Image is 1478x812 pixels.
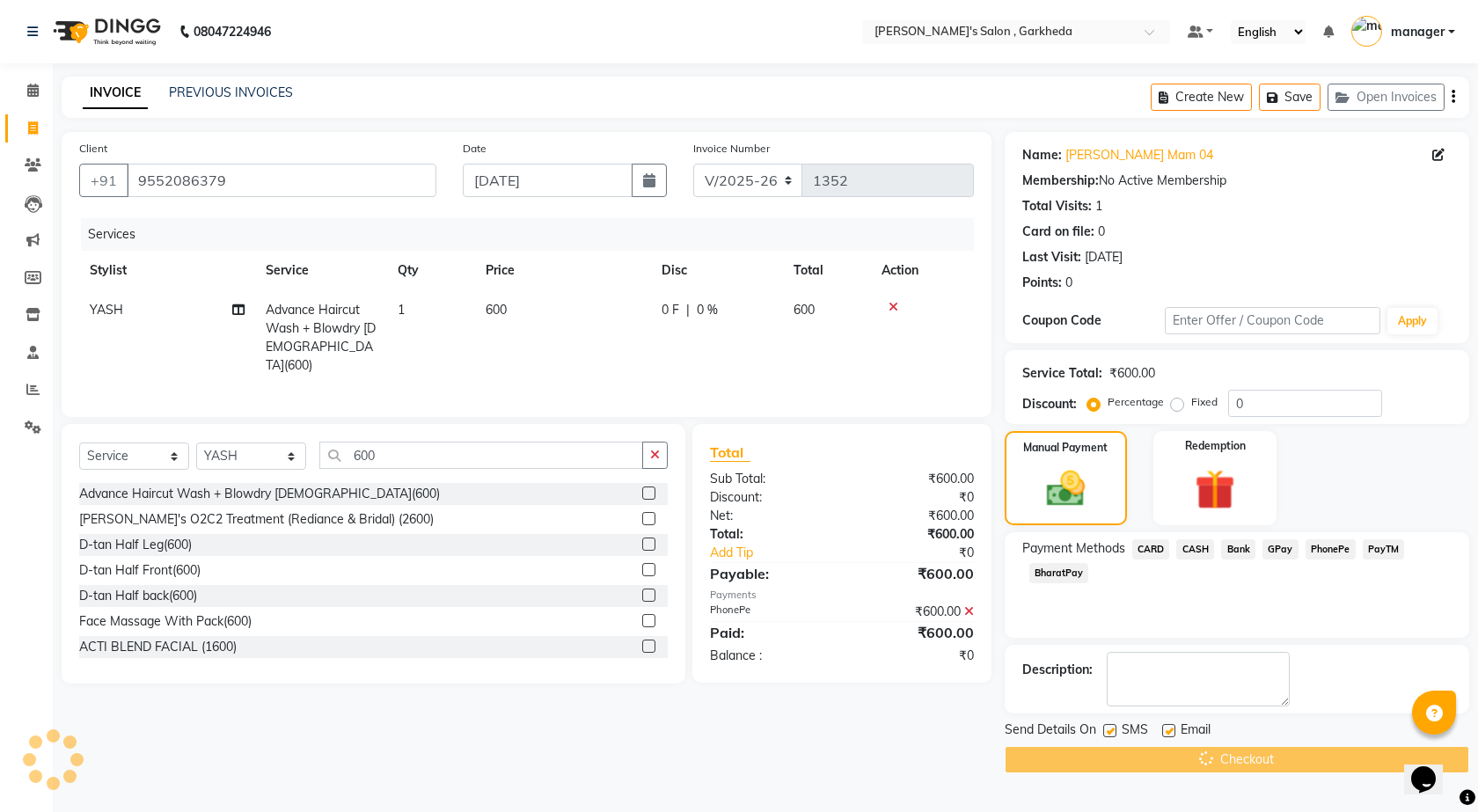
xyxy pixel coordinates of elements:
[697,647,842,665] div: Balance :
[1262,539,1299,560] span: GPay
[79,561,201,580] div: D-tan Half Front(600)
[697,544,866,562] a: Add Tip
[1022,172,1452,190] div: No Active Membership
[79,485,440,503] div: Advance Haircut Wash + Blowdry [DEMOGRAPHIC_DATA](600)
[255,251,387,290] th: Service
[45,7,165,56] img: logo
[1306,539,1356,560] span: PhonePe
[686,301,690,319] span: |
[1259,84,1321,111] button: Save
[1029,563,1089,583] span: BharatPay
[79,536,192,554] div: D-tan Half Leg(600)
[90,302,123,318] span: YASH
[1065,146,1213,165] a: [PERSON_NAME] Mam 04
[1191,394,1218,410] label: Fixed
[127,164,436,197] input: Search by Name/Mobile/Email/Code
[697,603,842,621] div: PhonePe
[79,510,434,529] div: [PERSON_NAME]'s O2C2 Treatment (Rediance & Bridal) (2600)
[1065,274,1072,292] div: 0
[697,525,842,544] div: Total:
[1221,539,1255,560] span: Bank
[794,302,815,318] span: 600
[1109,364,1155,383] div: ₹600.00
[651,251,783,290] th: Disc
[1108,394,1164,410] label: Percentage
[842,470,987,488] div: ₹600.00
[1022,661,1093,679] div: Description:
[79,251,255,290] th: Stylist
[842,647,987,665] div: ₹0
[693,141,770,157] label: Invoice Number
[1182,465,1248,515] img: _gift.svg
[1351,16,1382,47] img: manager
[1022,539,1125,558] span: Payment Methods
[486,302,507,318] span: 600
[697,470,842,488] div: Sub Total:
[1085,248,1123,267] div: [DATE]
[266,302,376,373] span: Advance Haircut Wash + Blowdry [DEMOGRAPHIC_DATA](600)
[79,638,237,656] div: ACTI BLEND FACIAL (1600)
[1176,539,1214,560] span: CASH
[697,507,842,525] div: Net:
[1022,146,1062,165] div: Name:
[1035,466,1098,511] img: _cash.svg
[697,488,842,507] div: Discount:
[1022,248,1081,267] div: Last Visit:
[1022,172,1099,190] div: Membership:
[463,141,487,157] label: Date
[398,302,405,318] span: 1
[710,588,973,603] div: Payments
[1095,197,1102,216] div: 1
[783,251,871,290] th: Total
[1391,23,1445,41] span: manager
[1023,440,1108,456] label: Manual Payment
[1181,721,1211,743] span: Email
[83,77,148,109] a: INVOICE
[697,622,842,643] div: Paid:
[1132,539,1170,560] span: CARD
[1387,308,1438,334] button: Apply
[79,587,197,605] div: D-tan Half back(600)
[697,563,842,584] div: Payable:
[1005,721,1096,743] span: Send Details On
[1165,307,1379,334] input: Enter Offer / Coupon Code
[842,622,987,643] div: ₹600.00
[81,218,987,251] div: Services
[1022,223,1094,241] div: Card on file:
[710,443,750,462] span: Total
[79,612,252,631] div: Face Massage With Pack(600)
[842,507,987,525] div: ₹600.00
[1363,539,1405,560] span: PayTM
[842,488,987,507] div: ₹0
[1022,274,1062,292] div: Points:
[866,544,986,562] div: ₹0
[1151,84,1252,111] button: Create New
[842,603,987,621] div: ₹600.00
[79,141,107,157] label: Client
[871,251,974,290] th: Action
[1022,197,1092,216] div: Total Visits:
[169,84,293,100] a: PREVIOUS INVOICES
[1022,364,1102,383] div: Service Total:
[1328,84,1445,111] button: Open Invoices
[319,442,643,469] input: Search or Scan
[842,525,987,544] div: ₹600.00
[1185,438,1246,454] label: Redemption
[1404,742,1460,794] iframe: chat widget
[1098,223,1105,241] div: 0
[194,7,271,56] b: 08047224946
[79,164,128,197] button: +91
[662,301,679,319] span: 0 F
[475,251,651,290] th: Price
[842,563,987,584] div: ₹600.00
[1022,395,1077,413] div: Discount:
[1022,311,1166,330] div: Coupon Code
[697,301,718,319] span: 0 %
[387,251,475,290] th: Qty
[1122,721,1148,743] span: SMS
